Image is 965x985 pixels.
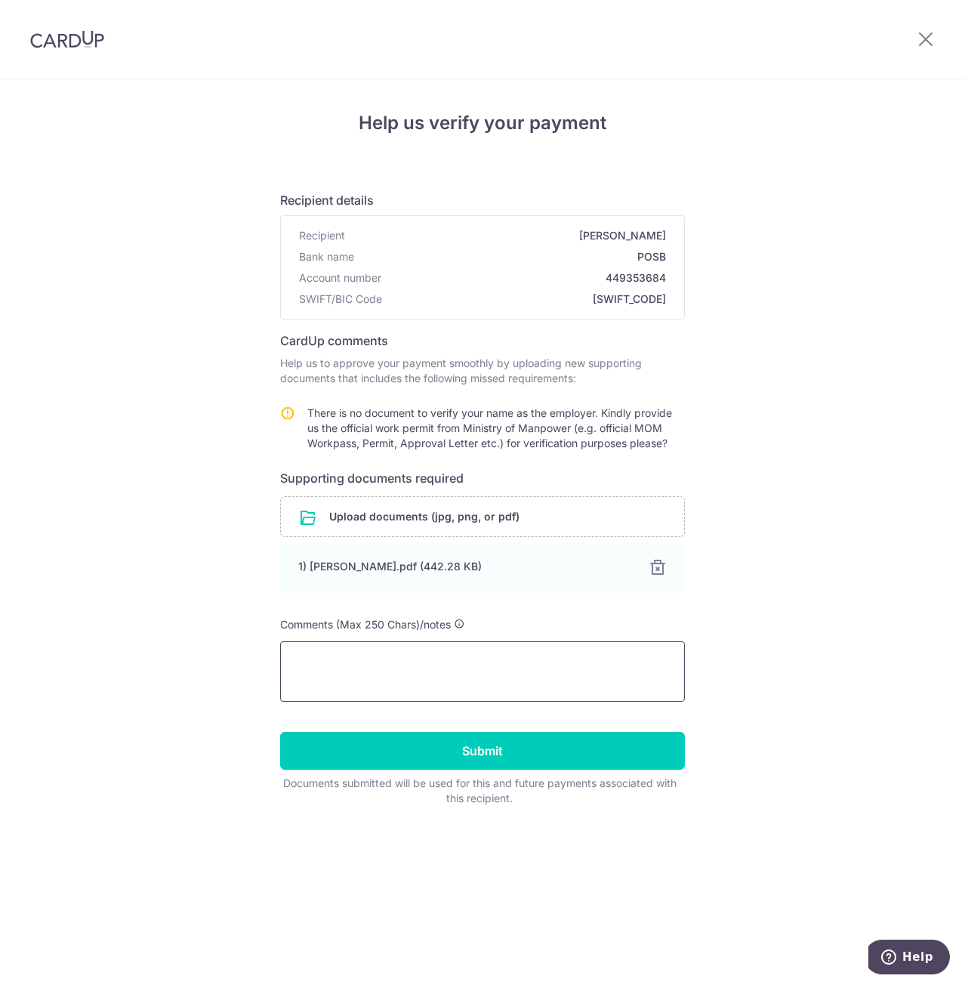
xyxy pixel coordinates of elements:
[280,732,685,770] input: Submit
[280,469,685,487] h6: Supporting documents required
[360,249,666,264] span: POSB
[299,270,381,286] span: Account number
[298,559,630,574] div: 1) [PERSON_NAME].pdf (442.28 KB)
[280,191,685,209] h6: Recipient details
[299,228,345,243] span: Recipient
[280,356,685,386] p: Help us to approve your payment smoothly by uploading new supporting documents that includes the ...
[299,249,354,264] span: Bank name
[307,406,672,449] span: There is no document to verify your name as the employer. Kindly provide us the official work per...
[299,292,382,307] span: SWIFT/BIC Code
[280,496,685,537] div: Upload documents (jpg, png, or pdf)
[280,332,685,350] h6: CardUp comments
[280,776,679,806] div: Documents submitted will be used for this and future payments associated with this recipient.
[387,270,666,286] span: 449353684
[868,940,950,977] iframe: Opens a widget where you can find more information
[351,228,666,243] span: [PERSON_NAME]
[280,110,685,137] h4: Help us verify your payment
[280,618,451,631] span: Comments (Max 250 Chars)/notes
[30,30,104,48] img: CardUp
[388,292,666,307] span: [SWIFT_CODE]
